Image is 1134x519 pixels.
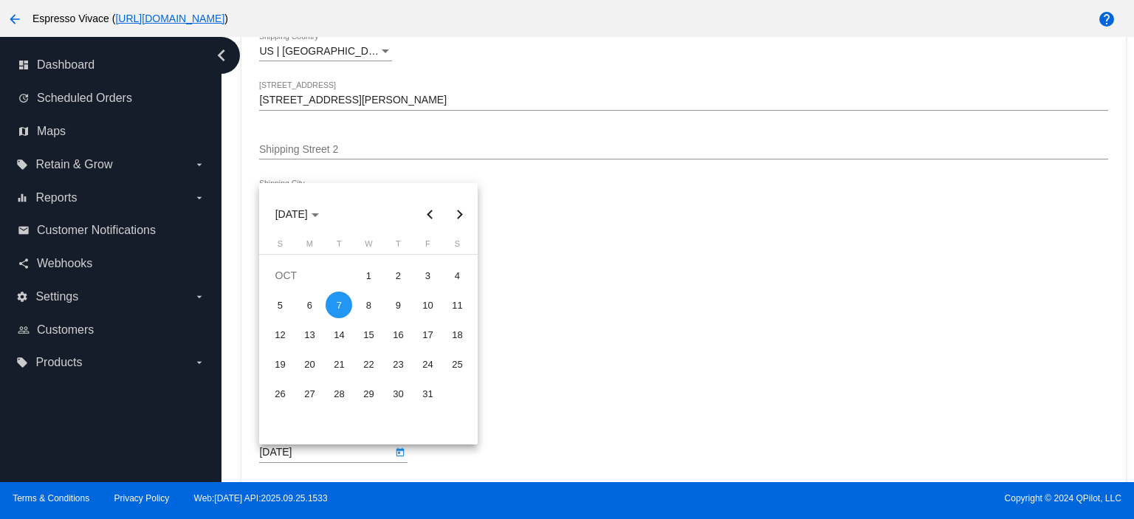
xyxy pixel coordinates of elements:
[355,351,382,377] div: 22
[324,290,354,320] td: October 7, 2025
[414,262,441,289] div: 3
[383,290,413,320] td: October 9, 2025
[275,208,319,220] span: [DATE]
[355,262,382,289] div: 1
[442,290,472,320] td: October 11, 2025
[326,292,352,318] div: 7
[324,239,354,254] th: Tuesday
[383,261,413,290] td: October 2, 2025
[383,239,413,254] th: Thursday
[355,292,382,318] div: 8
[354,261,383,290] td: October 1, 2025
[385,380,411,407] div: 30
[385,292,411,318] div: 9
[383,379,413,408] td: October 30, 2025
[296,292,323,318] div: 6
[264,199,331,229] button: Choose month and year
[354,290,383,320] td: October 8, 2025
[265,320,295,349] td: October 12, 2025
[385,351,411,377] div: 23
[296,380,323,407] div: 27
[413,290,442,320] td: October 10, 2025
[415,199,444,229] button: Previous month
[295,320,324,349] td: October 13, 2025
[265,290,295,320] td: October 5, 2025
[326,351,352,377] div: 21
[413,320,442,349] td: October 17, 2025
[295,379,324,408] td: October 27, 2025
[265,379,295,408] td: October 26, 2025
[355,380,382,407] div: 29
[265,261,354,290] td: OCT
[267,380,293,407] div: 26
[385,321,411,348] div: 16
[383,320,413,349] td: October 16, 2025
[324,379,354,408] td: October 28, 2025
[442,239,472,254] th: Saturday
[324,320,354,349] td: October 14, 2025
[324,349,354,379] td: October 21, 2025
[442,261,472,290] td: October 4, 2025
[296,351,323,377] div: 20
[414,351,441,377] div: 24
[442,349,472,379] td: October 25, 2025
[413,349,442,379] td: October 24, 2025
[444,351,470,377] div: 25
[326,380,352,407] div: 28
[413,379,442,408] td: October 31, 2025
[414,321,441,348] div: 17
[295,290,324,320] td: October 6, 2025
[442,320,472,349] td: October 18, 2025
[414,380,441,407] div: 31
[265,239,295,254] th: Sunday
[444,321,470,348] div: 18
[444,262,470,289] div: 4
[267,292,293,318] div: 5
[354,349,383,379] td: October 22, 2025
[354,239,383,254] th: Wednesday
[267,321,293,348] div: 12
[265,349,295,379] td: October 19, 2025
[326,321,352,348] div: 14
[354,320,383,349] td: October 15, 2025
[385,262,411,289] div: 2
[295,349,324,379] td: October 20, 2025
[444,292,470,318] div: 11
[444,199,474,229] button: Next month
[354,379,383,408] td: October 29, 2025
[267,351,293,377] div: 19
[383,349,413,379] td: October 23, 2025
[413,239,442,254] th: Friday
[414,292,441,318] div: 10
[413,261,442,290] td: October 3, 2025
[296,321,323,348] div: 13
[355,321,382,348] div: 15
[295,239,324,254] th: Monday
